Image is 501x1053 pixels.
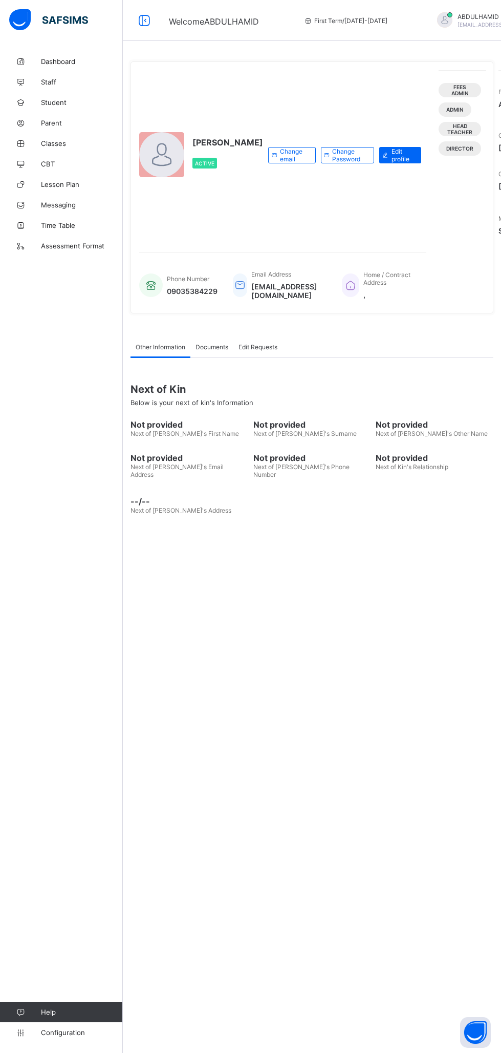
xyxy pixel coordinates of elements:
span: Not provided [130,419,248,430]
span: Staff [41,78,123,86]
span: Lesson Plan [41,180,123,188]
span: Student [41,98,123,107]
span: Not provided [253,453,371,463]
span: Admin [446,107,464,113]
span: Phone Number [167,275,209,283]
span: Time Table [41,221,123,229]
span: Active [195,160,214,166]
span: [EMAIL_ADDRESS][DOMAIN_NAME] [251,282,326,300]
span: Not provided [376,453,493,463]
span: Next of Kin [130,383,493,395]
span: Messaging [41,201,123,209]
span: Welcome ABDULHAMID [169,16,259,27]
span: Documents [195,343,228,351]
button: Open asap [460,1017,491,1048]
span: Dashboard [41,57,123,66]
span: CBT [41,160,123,168]
span: session/term information [304,17,387,25]
span: Fees Admin [446,84,473,96]
span: Next of [PERSON_NAME]'s Other Name [376,430,488,437]
span: Home / Contract Address [363,271,410,286]
span: Head Teacher [446,123,473,135]
span: Not provided [130,453,248,463]
span: DIRECTOR [446,145,473,152]
span: Next of [PERSON_NAME]'s Phone Number [253,463,350,478]
span: Next of Kin's Relationship [376,463,448,471]
span: , [363,290,416,299]
span: Email Address [251,270,291,278]
span: Assessment Format [41,242,123,250]
span: Not provided [253,419,371,430]
span: Change Password [332,148,366,163]
span: Next of [PERSON_NAME]'s Address [130,507,231,514]
span: Parent [41,119,123,127]
span: Classes [41,139,123,148]
span: Edit profile [391,148,413,163]
span: Below is your next of kin's Information [130,398,253,407]
span: Edit Requests [238,343,277,351]
img: safsims [9,9,88,31]
span: Change email [280,148,308,163]
span: Other Information [136,343,185,351]
span: --/-- [130,496,248,507]
span: Not provided [376,419,493,430]
span: Next of [PERSON_NAME]'s Surname [253,430,357,437]
span: Help [41,1008,122,1016]
span: [PERSON_NAME] [192,137,263,148]
span: Configuration [41,1028,122,1037]
span: Next of [PERSON_NAME]'s First Name [130,430,239,437]
span: Next of [PERSON_NAME]'s Email Address [130,463,224,478]
span: 09035384229 [167,287,217,296]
